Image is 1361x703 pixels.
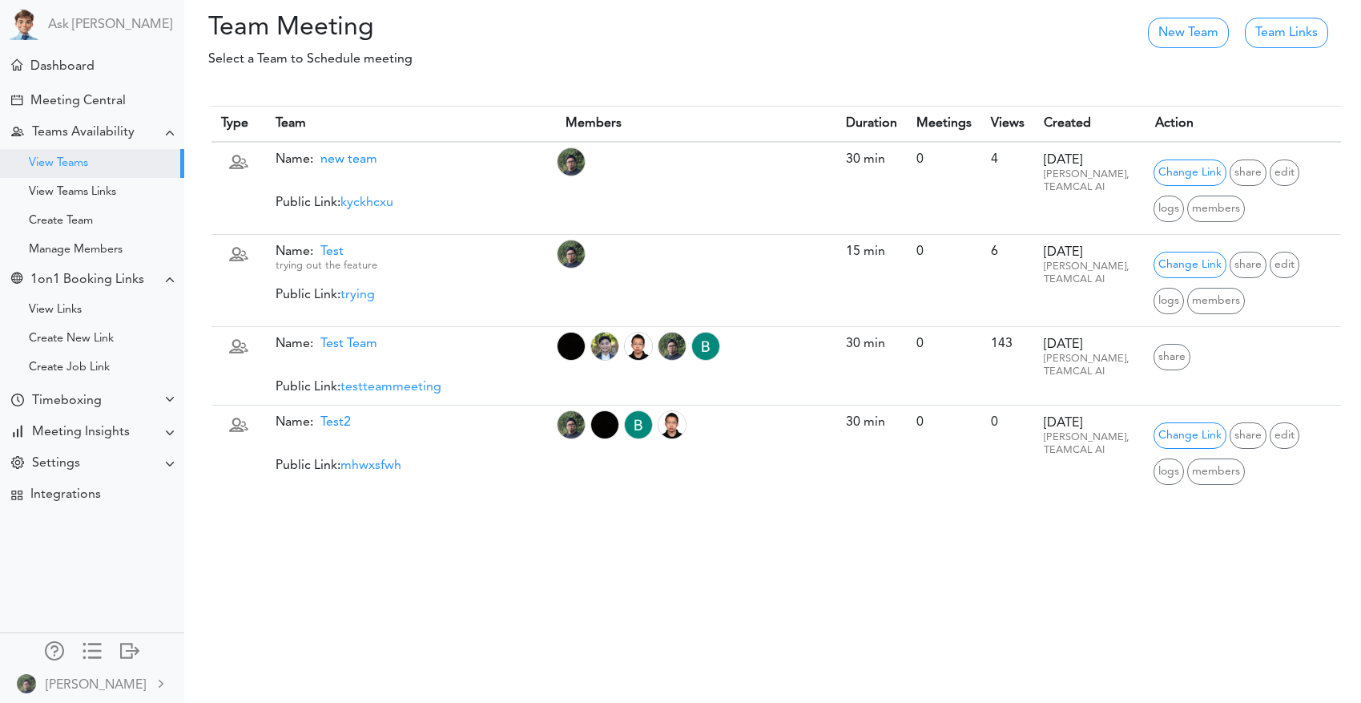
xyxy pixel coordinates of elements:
div: Share Meeting Link [11,273,22,288]
div: TEAMCAL AI Workflow Apps [11,490,22,501]
div: View Teams [29,160,88,168]
div: 0 [916,244,972,260]
div: Public Link: [276,244,546,303]
div: Create Team [29,217,93,225]
div: Create Job Link [29,364,110,372]
div: Teams Availability [32,125,135,140]
div: Public Link: [276,337,546,395]
span: Private [229,249,248,269]
div: View Links [29,306,82,314]
img: Bennett Nguyen/bennett.nguyen@gmail.com - Employee [691,332,720,361]
div: Time Your Goals [11,394,24,409]
a: New Team [1148,18,1229,48]
span: Share Link [1230,252,1266,278]
small: [PERSON_NAME], TEAMCAL AI [1044,432,1129,455]
span: new team [313,153,377,166]
span: Share Link [1230,160,1266,186]
img: Ranxin Li/ranxinli2024@gmail.com - Employee [624,332,653,361]
img: Lanhui Chen/lanhuichen001@gmail.com - Employee [557,410,586,439]
img: Lanhui Chen/lanhuichen001@gmail.com - Employee [557,147,586,176]
th: Team [266,107,556,143]
span: Private [229,420,248,439]
span: Edit Public link for Team Calendar [1154,422,1226,449]
div: 0 [916,152,972,168]
a: trying [340,289,375,301]
span: Edit Team [1270,160,1299,186]
div: 15 min [846,244,897,260]
span: Team Details [1154,288,1184,314]
a: kyckhcxu [340,196,393,209]
span: change member [1187,196,1245,222]
div: Meeting Central [30,94,126,109]
div: Integrations [30,487,101,503]
img: 9k= [17,674,36,693]
small: [PERSON_NAME], TEAMCAL AI [1044,169,1129,192]
span: Test2 [313,416,351,429]
span: Edit Public link for Team Calendar [1154,160,1226,186]
span: change member [1187,459,1245,485]
span: Name: [276,416,351,429]
div: 30 min [846,415,897,430]
div: Manage Members and Externals [45,641,64,657]
div: Meeting Insights [32,425,130,440]
div: Public Link: [276,152,546,211]
span: Name: [276,337,377,350]
span: Name: [276,245,344,258]
h2: Team Meeting [184,13,561,43]
div: Create New Link [29,335,114,343]
div: [DATE] [1044,416,1136,457]
a: [PERSON_NAME] [2,665,183,701]
div: 0 [916,415,972,430]
span: Name: [276,153,377,166]
span: Private [229,341,248,361]
small: [PERSON_NAME], TEAMCAL AI [1044,354,1129,377]
span: Share Link [1230,422,1266,449]
img: Powered by TEAMCAL AI [8,8,40,40]
div: 4 [991,152,1025,168]
img: Jagi Singh/jagik22@gmail.com - Employee [557,332,586,361]
div: 6 [991,244,1025,260]
th: Action [1146,107,1341,143]
a: Ask [PERSON_NAME] [48,18,172,33]
th: Views [981,107,1034,143]
div: Meeting Dashboard [11,59,22,71]
div: Create Meeting [11,95,22,106]
small: [PERSON_NAME], TEAMCAL AI [1044,261,1129,285]
img: Lanhui Chen/lanhuichen001@gmail.com - Employee [557,240,586,269]
span: Test Team [313,337,377,350]
a: Manage Members and Externals [45,641,64,664]
span: Share Link [1154,344,1190,370]
div: [DATE] [1044,337,1136,378]
span: change member [1187,288,1245,314]
img: Bennett Nguyen/bennett.nguyen@gmail.com - Employee [624,410,653,439]
div: Show only icons [83,641,102,657]
div: [DATE] [1044,245,1136,286]
div: 30 min [846,337,897,352]
div: View Teams Links [29,188,116,196]
div: 0 [916,337,972,352]
th: Type [211,107,266,143]
div: Timeboxing [32,394,102,409]
div: Log out [120,641,139,657]
small: trying out the feature [276,261,377,271]
div: [DATE] [1044,153,1136,194]
span: Private [229,157,248,176]
div: Dashboard [30,59,95,75]
img: Lanhui Chen/lanhuichen001@gmail.com - Employee [658,332,687,361]
div: [PERSON_NAME] [46,676,146,695]
span: Test [313,245,344,258]
a: testteammeeting [340,381,441,394]
img: Ranxin Li/ranxinli2024@gmail.com - Employee [658,410,687,439]
div: Settings [32,456,80,471]
p: Select a Team to Schedule meeting [197,50,1021,69]
img: Jagi Singh/jagik22@gmail.com - Employee [590,410,619,439]
span: Edit Team [1270,422,1299,449]
a: mhwxsfwh [340,459,401,472]
a: Team Links [1245,18,1328,48]
img: Thai An Le/thaianle.work@gmail.com - SWE Intern [590,332,619,361]
a: Change side menu [83,641,102,664]
div: 30 min [846,152,897,168]
th: Meetings [907,107,981,143]
div: 0 [991,415,1025,430]
th: Members [556,107,836,143]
